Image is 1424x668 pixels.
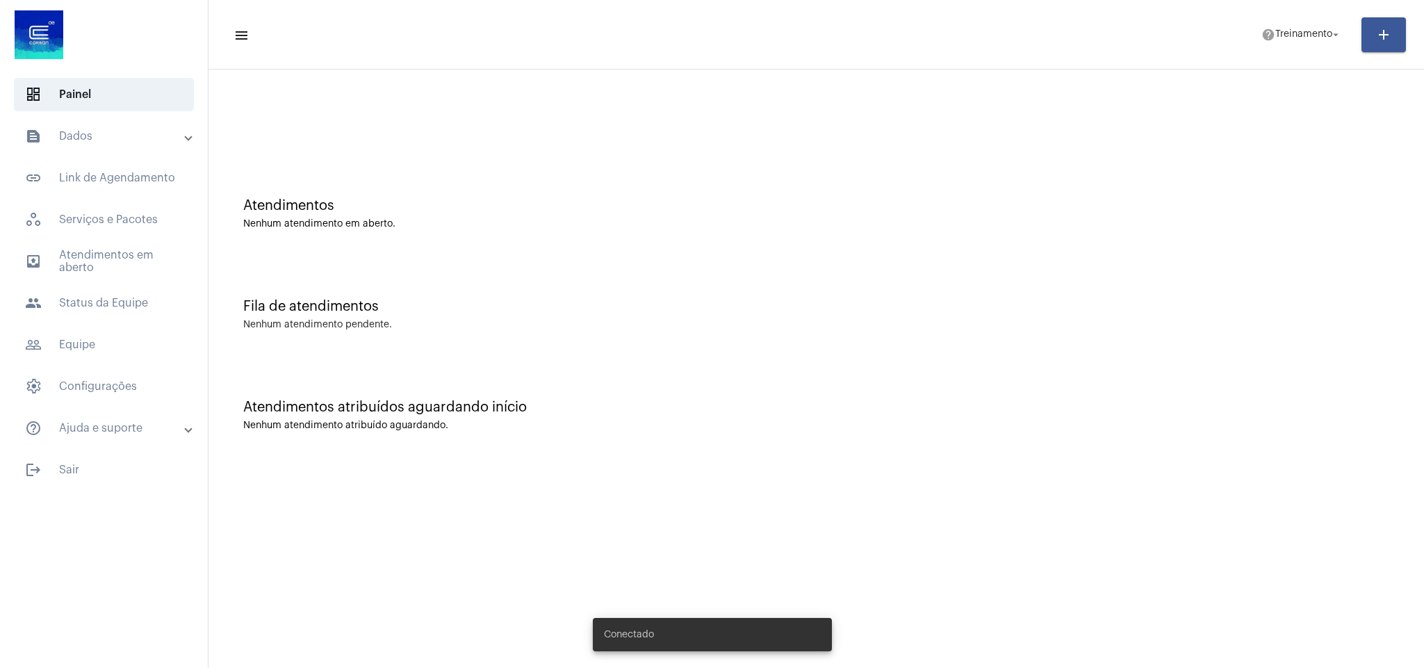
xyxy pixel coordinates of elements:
[25,128,42,145] mat-icon: sidenav icon
[243,198,1389,213] div: Atendimentos
[8,120,208,153] mat-expansion-panel-header: sidenav iconDados
[14,453,194,487] span: Sair
[234,27,247,44] mat-icon: sidenav icon
[25,253,42,270] mat-icon: sidenav icon
[11,7,67,63] img: d4669ae0-8c07-2337-4f67-34b0df7f5ae4.jpeg
[14,328,194,361] span: Equipe
[243,299,1389,314] div: Fila de atendimentos
[1253,21,1350,49] button: Treinamento
[25,378,42,395] span: sidenav icon
[1329,28,1342,41] mat-icon: arrow_drop_down
[25,420,42,437] mat-icon: sidenav icon
[25,336,42,353] mat-icon: sidenav icon
[8,412,208,445] mat-expansion-panel-header: sidenav iconAjuda e suporte
[243,400,1389,415] div: Atendimentos atribuídos aguardando início
[14,370,194,403] span: Configurações
[25,170,42,186] mat-icon: sidenav icon
[1375,26,1392,43] mat-icon: add
[243,320,392,330] div: Nenhum atendimento pendente.
[25,86,42,103] span: sidenav icon
[14,78,194,111] span: Painel
[25,128,186,145] mat-panel-title: Dados
[243,421,1389,431] div: Nenhum atendimento atribuído aguardando.
[25,295,42,311] mat-icon: sidenav icon
[14,203,194,236] span: Serviços e Pacotes
[14,161,194,195] span: Link de Agendamento
[25,420,186,437] mat-panel-title: Ajuda e suporte
[1261,28,1275,42] mat-icon: help
[243,219,1389,229] div: Nenhum atendimento em aberto.
[25,211,42,228] span: sidenav icon
[14,286,194,320] span: Status da Equipe
[14,245,194,278] span: Atendimentos em aberto
[604,628,654,642] span: Conectado
[25,462,42,478] mat-icon: sidenav icon
[1275,30,1332,40] span: Treinamento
